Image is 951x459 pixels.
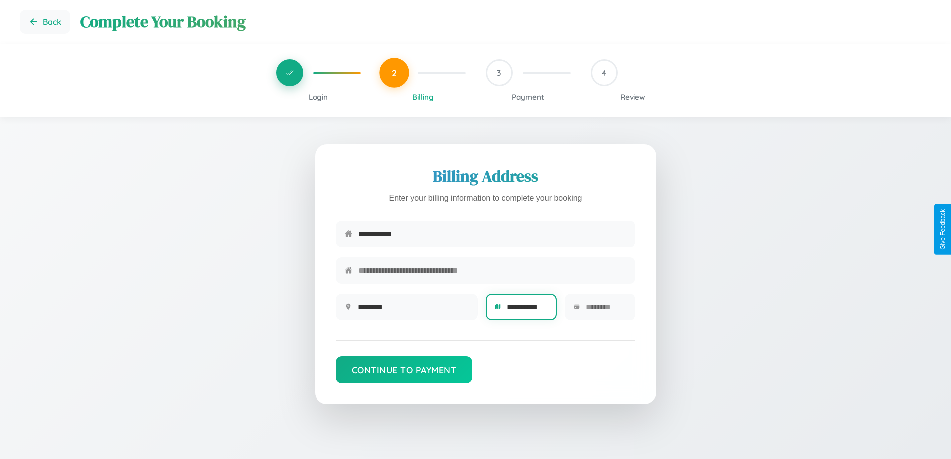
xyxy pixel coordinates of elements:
[620,92,645,102] span: Review
[309,92,328,102] span: Login
[336,191,635,206] p: Enter your billing information to complete your booking
[497,68,501,78] span: 3
[939,209,946,250] div: Give Feedback
[80,11,931,33] h1: Complete Your Booking
[336,165,635,187] h2: Billing Address
[336,356,473,383] button: Continue to Payment
[20,10,70,34] button: Go back
[512,92,544,102] span: Payment
[412,92,434,102] span: Billing
[392,67,397,78] span: 2
[602,68,606,78] span: 4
